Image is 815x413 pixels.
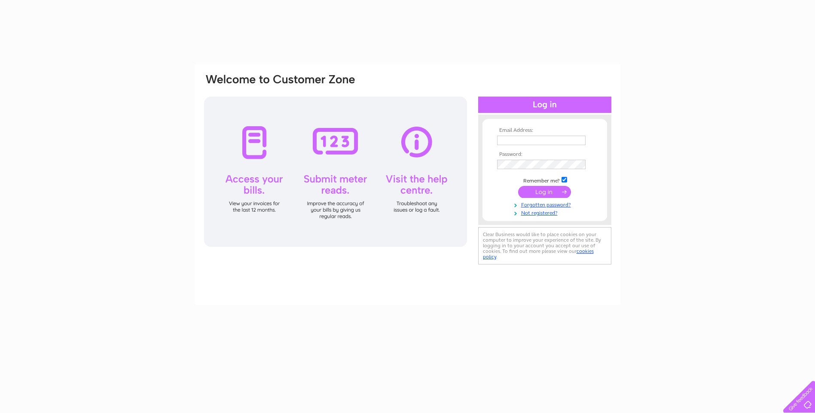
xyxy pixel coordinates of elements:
[497,200,595,208] a: Forgotten password?
[495,176,595,184] td: Remember me?
[495,128,595,134] th: Email Address:
[478,227,611,264] div: Clear Business would like to place cookies on your computer to improve your experience of the sit...
[483,248,594,260] a: cookies policy
[495,152,595,158] th: Password:
[497,208,595,216] a: Not registered?
[518,186,571,198] input: Submit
